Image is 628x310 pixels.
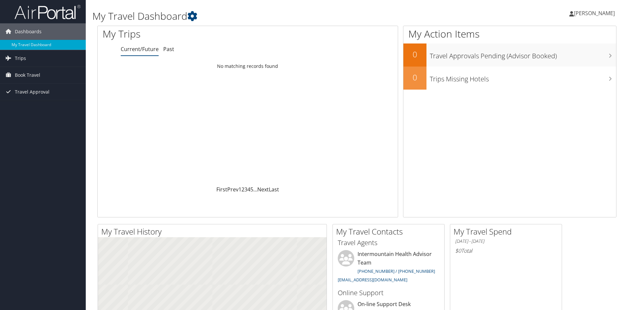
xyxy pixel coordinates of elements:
a: 5 [250,186,253,193]
h6: Total [455,247,557,254]
a: Past [163,45,174,53]
a: 3 [244,186,247,193]
h3: Travel Approvals Pending (Advisor Booked) [430,48,616,61]
h2: My Travel Spend [454,226,562,237]
a: [PERSON_NAME] [569,3,621,23]
li: Intermountain Health Advisor Team [334,250,443,285]
h1: My Travel Dashboard [92,9,445,23]
h2: 0 [403,72,426,83]
h2: My Travel History [101,226,327,237]
a: 1 [238,186,241,193]
h2: 0 [403,49,426,60]
h3: Online Support [338,288,439,297]
span: Dashboards [15,23,42,40]
a: 0Travel Approvals Pending (Advisor Booked) [403,43,616,67]
h1: My Action Items [403,27,616,41]
span: Trips [15,50,26,67]
a: Last [269,186,279,193]
img: airportal-logo.png [15,4,80,20]
a: [EMAIL_ADDRESS][DOMAIN_NAME] [338,277,407,283]
a: 4 [247,186,250,193]
h2: My Travel Contacts [336,226,444,237]
h3: Trips Missing Hotels [430,71,616,84]
a: Current/Future [121,45,159,53]
span: Book Travel [15,67,40,83]
span: Travel Approval [15,84,49,100]
a: 0Trips Missing Hotels [403,67,616,90]
a: [PHONE_NUMBER] / [PHONE_NUMBER] [358,268,435,274]
h3: Travel Agents [338,238,439,247]
span: $0 [455,247,461,254]
span: … [253,186,257,193]
a: 2 [241,186,244,193]
span: [PERSON_NAME] [574,10,615,17]
td: No matching records found [98,60,398,72]
a: First [216,186,227,193]
h6: [DATE] - [DATE] [455,238,557,244]
h1: My Trips [103,27,268,41]
a: Prev [227,186,238,193]
a: Next [257,186,269,193]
